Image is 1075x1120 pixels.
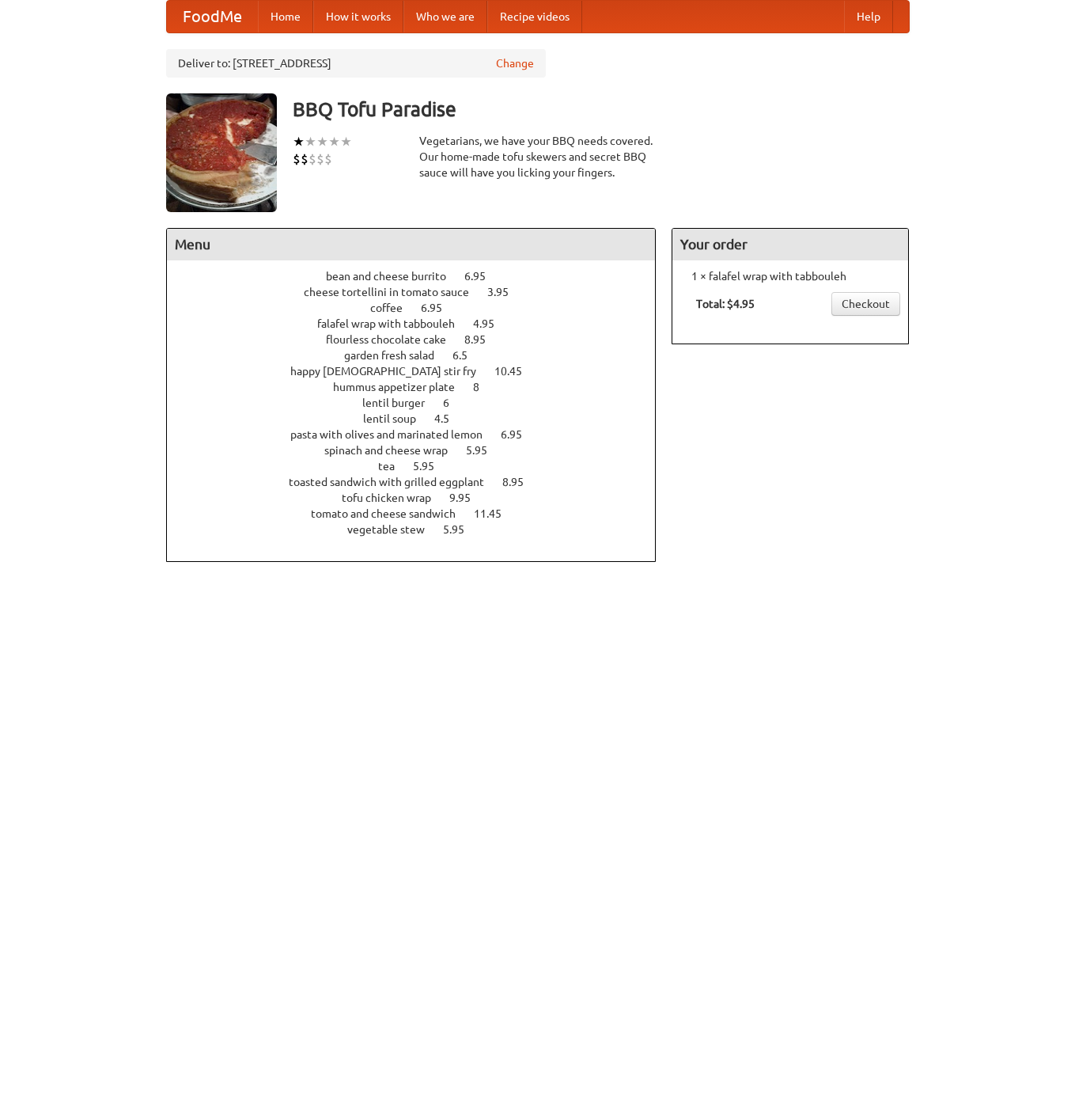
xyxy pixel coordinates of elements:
[342,492,447,504] span: tofu chicken wrap
[502,476,539,488] span: 8.95
[328,133,340,150] li: ★
[464,333,502,346] span: 8.95
[301,150,308,168] li: $
[347,523,441,536] span: vegetable stew
[474,507,517,520] span: 11.45
[304,286,485,298] span: cheese tortellini in tomato sauce
[680,268,900,284] li: 1 × falafel wrap with tabbouleh
[326,333,515,346] a: flourless chocolate cake 8.95
[311,507,471,520] span: tomato and cheese sandwich
[166,49,546,78] div: Deliver to: [STREET_ADDRESS]
[340,133,352,150] li: ★
[311,507,531,520] a: tomato and cheese sandwich 11.45
[419,133,657,180] div: Vegetarians, we have your BBQ needs covered. Our home-made tofu skewers and secret BBQ sauce will...
[344,349,497,362] a: garden fresh salad 6.5
[289,476,553,488] a: toasted sandwich with grilled eggplant 8.95
[317,317,471,330] span: falafel wrap with tabbouleh
[672,229,908,260] h4: Your order
[293,133,305,150] li: ★
[466,444,503,457] span: 5.95
[333,381,509,393] a: hummus appetizer plate 8
[378,460,464,473] a: tea 5.95
[443,523,480,536] span: 5.95
[167,229,656,260] h4: Menu
[308,150,316,168] li: $
[293,150,301,168] li: $
[363,412,479,425] a: lentil soup 4.5
[844,1,893,32] a: Help
[333,381,471,393] span: hummus appetizer plate
[413,460,450,473] span: 5.95
[290,365,551,378] a: happy [DEMOGRAPHIC_DATA] stir fry 10.45
[290,428,551,441] a: pasta with olives and marinated lemon 6.95
[326,270,462,283] span: bean and cheese burrito
[370,302,418,314] span: coffee
[363,412,432,425] span: lentil soup
[324,444,464,457] span: spinach and cheese wrap
[362,397,479,409] a: lentil burger 6
[344,349,450,362] span: garden fresh salad
[293,93,910,125] h3: BBQ Tofu Paradise
[487,1,582,32] a: Recipe videos
[289,476,500,488] span: toasted sandwich with grilled eggplant
[347,523,494,536] a: vegetable stew 5.95
[831,292,900,316] a: Checkout
[305,133,316,150] li: ★
[258,1,313,32] a: Home
[449,492,486,504] span: 9.95
[696,298,755,310] b: Total: $4.95
[452,349,483,362] span: 6.5
[166,93,277,212] img: angular.jpg
[290,428,498,441] span: pasta with olives and marinated lemon
[313,1,403,32] a: How it works
[370,302,471,314] a: coffee 6.95
[316,150,324,168] li: $
[496,55,534,71] a: Change
[316,133,328,150] li: ★
[473,381,495,393] span: 8
[326,333,462,346] span: flourless chocolate cake
[342,492,500,504] a: tofu chicken wrap 9.95
[324,444,517,457] a: spinach and cheese wrap 5.95
[317,317,524,330] a: falafel wrap with tabbouleh 4.95
[421,302,458,314] span: 6.95
[443,397,465,409] span: 6
[362,397,441,409] span: lentil burger
[501,428,538,441] span: 6.95
[434,412,465,425] span: 4.5
[326,270,515,283] a: bean and cheese burrito 6.95
[304,286,538,298] a: cheese tortellini in tomato sauce 3.95
[324,150,332,168] li: $
[378,460,411,473] span: tea
[473,317,510,330] span: 4.95
[494,365,538,378] span: 10.45
[464,270,502,283] span: 6.95
[403,1,487,32] a: Who we are
[487,286,524,298] span: 3.95
[290,365,492,378] span: happy [DEMOGRAPHIC_DATA] stir fry
[167,1,258,32] a: FoodMe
